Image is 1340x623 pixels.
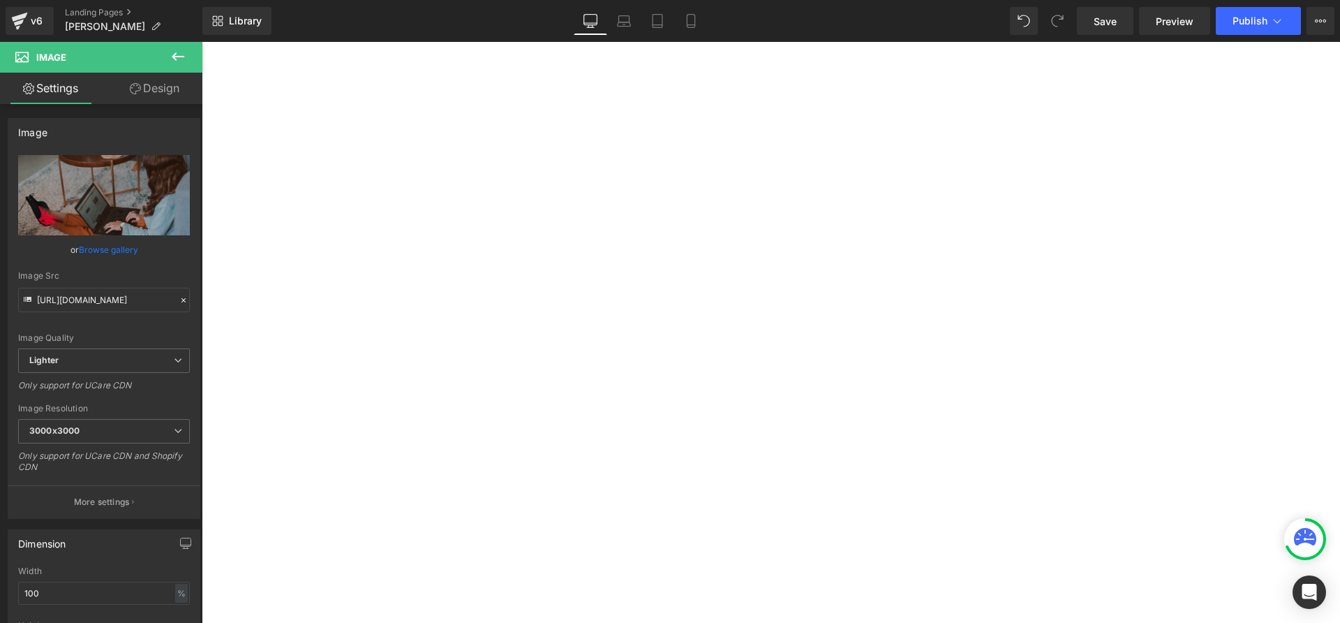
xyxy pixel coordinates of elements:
[18,404,190,413] div: Image Resolution
[674,7,708,35] a: Mobile
[18,242,190,257] div: or
[65,21,145,32] span: [PERSON_NAME]
[1233,15,1267,27] span: Publish
[1306,7,1334,35] button: More
[607,7,641,35] a: Laptop
[8,485,200,518] button: More settings
[65,7,202,18] a: Landing Pages
[74,496,130,508] p: More settings
[1010,7,1038,35] button: Undo
[29,355,59,365] b: Lighter
[18,582,190,605] input: auto
[1043,7,1071,35] button: Redo
[6,7,54,35] a: v6
[202,7,271,35] a: New Library
[29,425,80,436] b: 3000x3000
[104,73,205,104] a: Design
[18,566,190,576] div: Width
[229,15,262,27] span: Library
[18,530,66,550] div: Dimension
[18,288,190,312] input: Link
[79,237,138,262] a: Browse gallery
[28,12,45,30] div: v6
[18,333,190,343] div: Image Quality
[18,271,190,281] div: Image Src
[18,119,47,138] div: Image
[1216,7,1301,35] button: Publish
[1139,7,1210,35] a: Preview
[18,450,190,482] div: Only support for UCare CDN and Shopify CDN
[1156,14,1193,29] span: Preview
[175,584,188,603] div: %
[641,7,674,35] a: Tablet
[1293,576,1326,609] div: Open Intercom Messenger
[18,380,190,400] div: Only support for UCare CDN
[36,52,66,63] span: Image
[1094,14,1117,29] span: Save
[574,7,607,35] a: Desktop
